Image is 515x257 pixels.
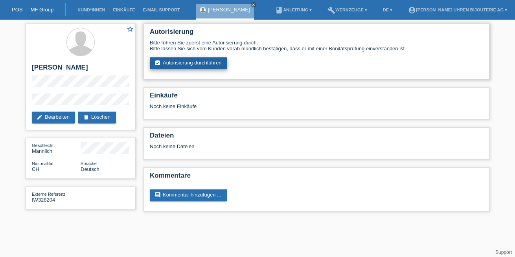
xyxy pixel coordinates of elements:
h2: [PERSON_NAME] [32,64,129,75]
i: comment [154,192,161,198]
i: assignment_turned_in [154,60,161,66]
a: commentKommentar hinzufügen ... [150,189,227,201]
div: Noch keine Einkäufe [150,103,483,115]
div: IW328204 [32,191,81,203]
h2: Kommentare [150,172,483,184]
i: book [275,6,283,14]
a: buildWerkzeuge ▾ [324,7,371,12]
a: star_border [127,26,134,34]
i: build [327,6,335,14]
a: DE ▾ [379,7,396,12]
i: star_border [127,26,134,33]
i: account_circle [408,6,416,14]
span: Externe Referenz [32,192,66,196]
a: bookAnleitung ▾ [271,7,316,12]
a: close [251,2,256,7]
a: account_circle[PERSON_NAME] Uhren Bijouterie AG ▾ [404,7,511,12]
div: Männlich [32,142,81,154]
h2: Dateien [150,132,483,143]
a: Einkäufe [109,7,139,12]
i: edit [37,114,43,120]
span: Nationalität [32,161,53,166]
a: Kund*innen [74,7,109,12]
span: Schweiz [32,166,39,172]
h2: Autorisierung [150,28,483,40]
div: Bitte führen Sie zuerst eine Autorisierung durch. Bitte lassen Sie sich vom Kunden vorab mündlich... [150,40,483,51]
a: POS — MF Group [12,7,53,13]
i: delete [83,114,89,120]
a: deleteLöschen [78,112,116,123]
span: Geschlecht [32,143,53,148]
a: assignment_turned_inAutorisierung durchführen [150,57,227,69]
h2: Einkäufe [150,92,483,103]
a: [PERSON_NAME] [208,7,250,13]
a: E-Mail Support [139,7,184,12]
a: editBearbeiten [32,112,75,123]
span: Deutsch [81,166,99,172]
span: Sprache [81,161,97,166]
i: close [252,3,256,7]
a: Support [495,250,512,255]
div: Noch keine Dateien [150,143,390,149]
